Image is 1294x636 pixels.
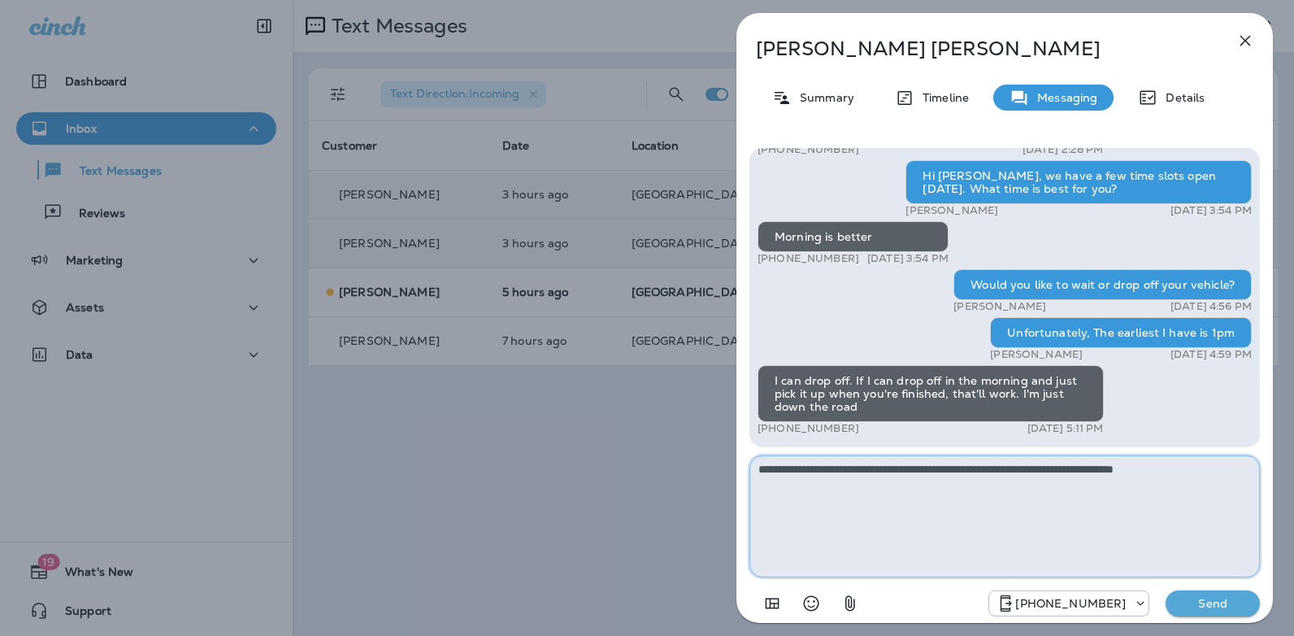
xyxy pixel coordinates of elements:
p: [DATE] 3:54 PM [867,252,949,265]
div: +1 (984) 409-9300 [989,594,1149,613]
div: Morning is better [758,221,949,252]
div: Hi [PERSON_NAME], we have a few time slots open [DATE]. What time is best for you? [905,160,1252,204]
p: Timeline [914,91,969,104]
p: [DATE] 2:28 PM [1023,143,1104,156]
p: [PERSON_NAME] [905,204,998,217]
button: Send [1166,590,1260,616]
p: [PERSON_NAME] [PERSON_NAME] [756,37,1200,60]
p: [DATE] 4:59 PM [1170,348,1252,361]
p: [PERSON_NAME] [990,348,1083,361]
p: [PHONE_NUMBER] [758,143,859,156]
p: Messaging [1029,91,1097,104]
p: [DATE] 4:56 PM [1170,300,1252,313]
button: Add in a premade template [756,587,788,620]
p: [DATE] 5:11 PM [1027,422,1104,435]
div: Would you like to wait or drop off your vehicle? [953,269,1252,300]
button: Select an emoji [795,587,827,620]
p: Send [1179,596,1247,611]
p: [PHONE_NUMBER] [758,252,859,265]
div: Unfortunately, The earliest I have is 1pm [990,317,1252,348]
p: [PHONE_NUMBER] [758,422,859,435]
p: [DATE] 3:54 PM [1170,204,1252,217]
p: Summary [792,91,854,104]
div: I can drop off. If I can drop off in the morning and just pick it up when you're finished, that'l... [758,365,1104,422]
p: [PHONE_NUMBER] [1015,597,1126,610]
p: Details [1157,91,1205,104]
p: [PERSON_NAME] [953,300,1046,313]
